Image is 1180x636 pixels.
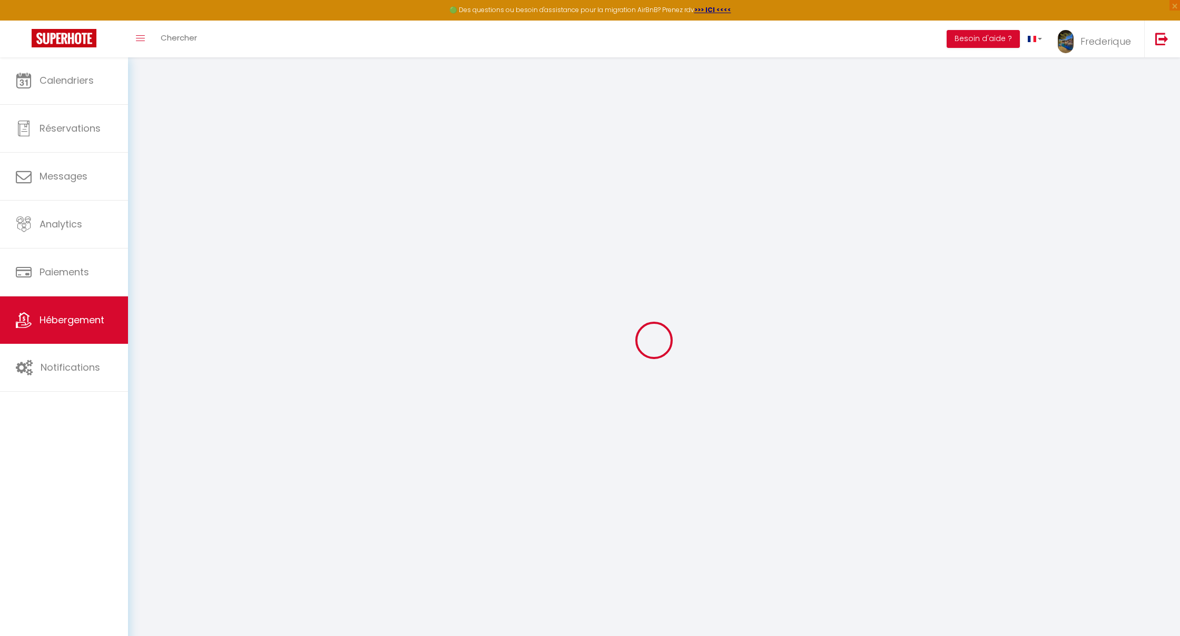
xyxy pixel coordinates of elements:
a: >>> ICI <<<< [694,5,731,14]
span: Analytics [40,217,82,231]
img: Super Booking [32,29,96,47]
span: Paiements [40,265,89,279]
span: Messages [40,170,87,183]
span: Réservations [40,122,101,135]
button: Besoin d'aide ? [947,30,1020,48]
span: Chercher [161,32,197,43]
span: Hébergement [40,313,104,326]
img: logout [1155,32,1168,45]
span: Notifications [41,361,100,374]
img: ... [1058,30,1074,53]
a: Chercher [153,21,205,57]
span: Frederique [1080,35,1131,48]
a: ... Frederique [1050,21,1144,57]
span: Calendriers [40,74,94,87]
